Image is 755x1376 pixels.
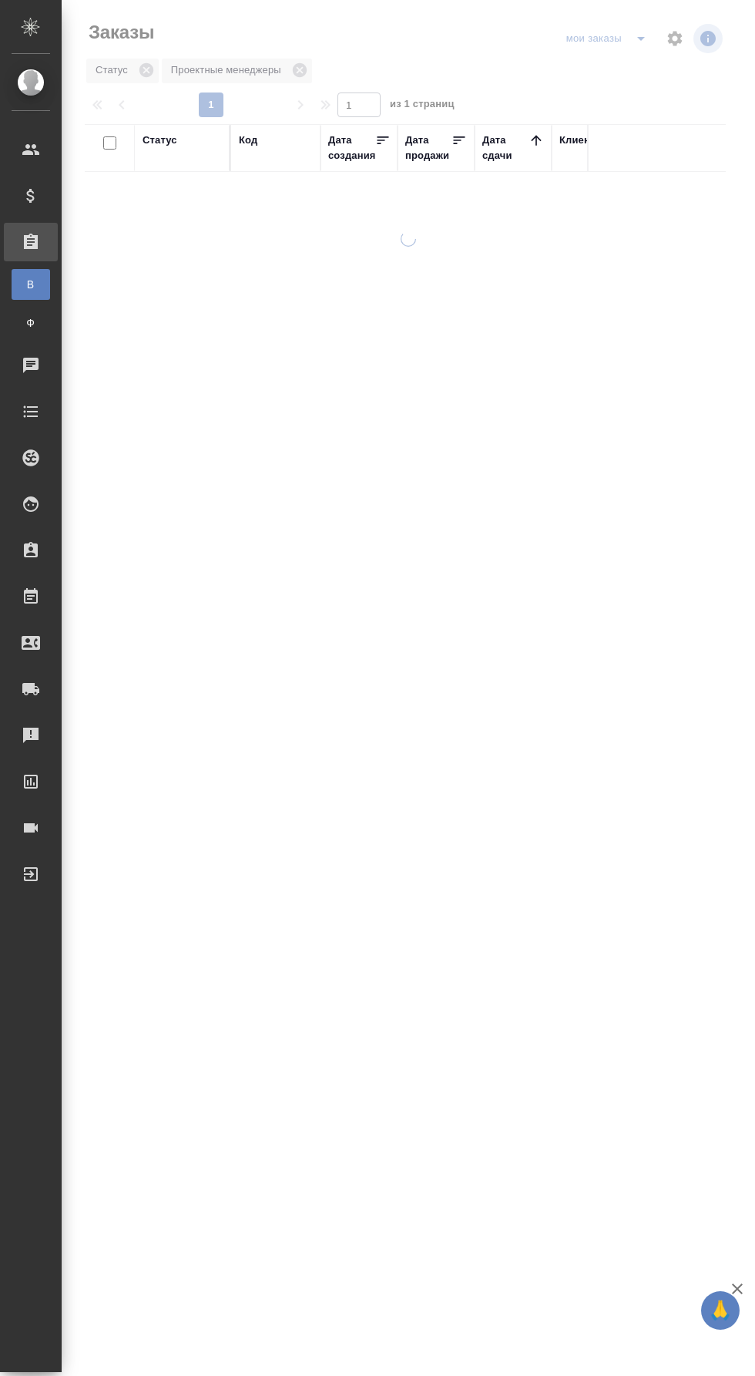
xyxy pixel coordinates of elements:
button: 🙏 [701,1291,740,1330]
div: Клиент [559,133,595,148]
div: Дата создания [328,133,375,163]
div: Код [239,133,257,148]
div: Статус [143,133,177,148]
a: В [12,269,50,300]
span: В [19,277,42,292]
div: Дата продажи [405,133,451,163]
span: Ф [19,315,42,331]
div: Дата сдачи [482,133,528,163]
a: Ф [12,308,50,338]
span: 🙏 [707,1294,733,1327]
